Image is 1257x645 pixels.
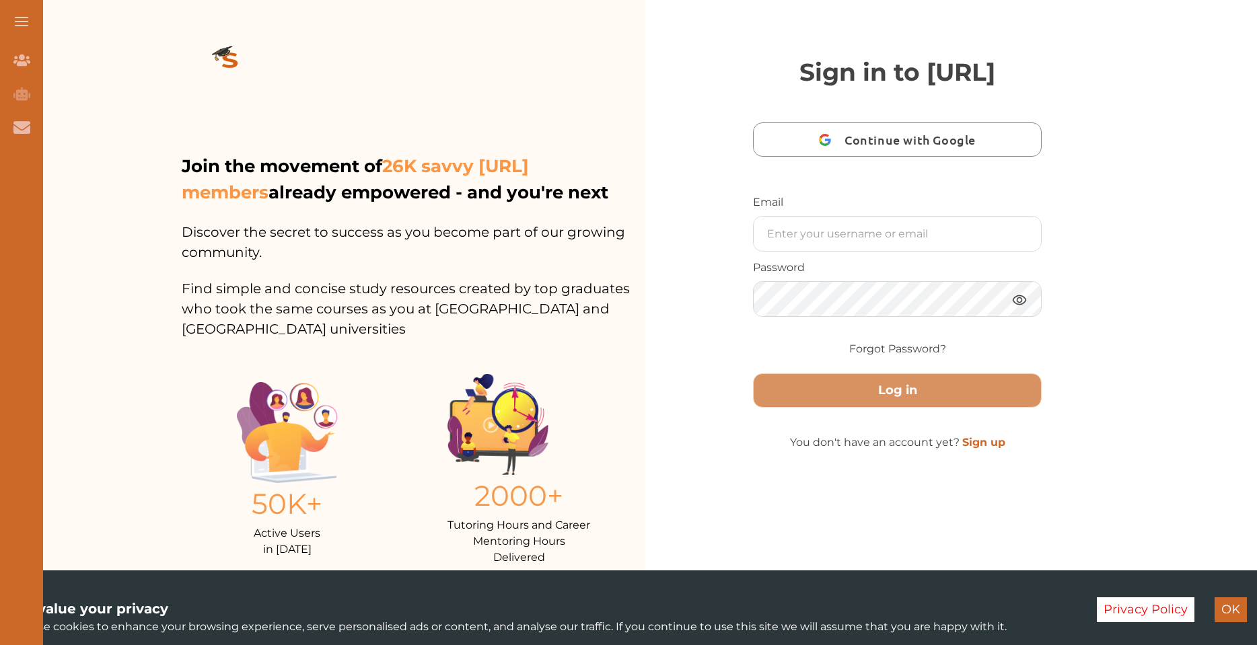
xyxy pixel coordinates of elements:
[182,24,279,100] img: logo
[10,599,1077,635] div: We use cookies to enhance your browsing experience, serve personalised ads or content, and analys...
[849,341,946,357] a: Forgot Password?
[845,124,982,155] span: Continue with Google
[753,54,1042,90] p: Sign in to [URL]
[962,436,1005,449] a: Sign up
[1097,597,1194,622] button: Decline cookies
[182,262,645,339] p: Find simple and concise study resources created by top graduates who took the same courses as you...
[753,194,1042,211] p: Email
[182,153,643,206] p: Join the movement of already empowered - and you're next
[182,206,645,262] p: Discover the secret to success as you become part of our growing community.
[1215,597,1247,622] button: Accept cookies
[753,260,1042,276] p: Password
[237,525,338,558] p: Active Users in [DATE]
[447,374,548,475] img: Group%201403.ccdcecb8.png
[1011,291,1028,308] img: eye.3286bcf0.webp
[237,483,338,525] p: 50K+
[447,475,590,517] p: 2000+
[753,122,1042,157] button: Continue with Google
[753,434,1042,451] p: You don't have an account yet?
[753,373,1042,408] button: Log in
[447,517,590,566] p: Tutoring Hours and Career Mentoring Hours Delivered
[237,382,338,483] img: Illustration.25158f3c.png
[754,217,1041,251] input: Enter your username or email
